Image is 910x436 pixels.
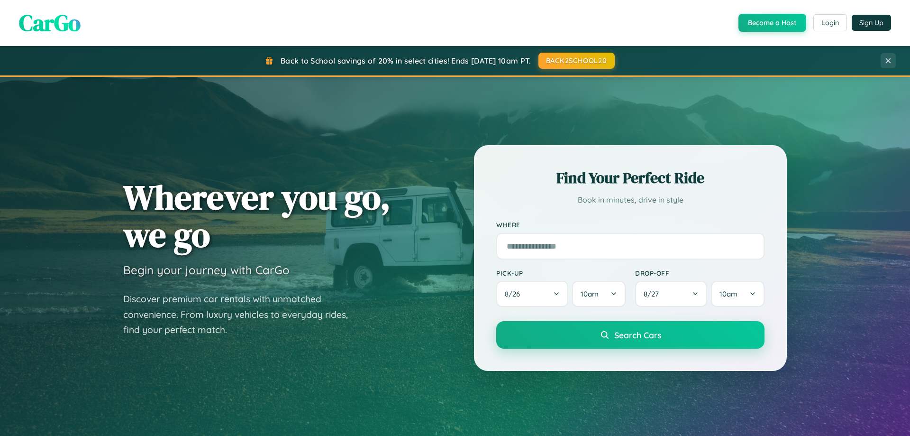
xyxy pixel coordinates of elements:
span: 10am [719,289,737,298]
button: Search Cars [496,321,764,349]
label: Where [496,221,764,229]
button: 8/26 [496,281,568,307]
h2: Find Your Perfect Ride [496,167,764,188]
h1: Wherever you go, we go [123,178,391,253]
span: CarGo [19,7,81,38]
button: 10am [711,281,764,307]
button: Sign Up [852,15,891,31]
span: 8 / 26 [505,289,525,298]
button: 8/27 [635,281,707,307]
span: 8 / 27 [644,289,664,298]
button: Login [813,14,847,31]
label: Pick-up [496,269,626,277]
span: Search Cars [614,330,661,340]
span: Back to School savings of 20% in select cities! Ends [DATE] 10am PT. [281,56,531,65]
button: 10am [572,281,626,307]
label: Drop-off [635,269,764,277]
span: 10am [581,289,599,298]
p: Book in minutes, drive in style [496,193,764,207]
button: Become a Host [738,14,806,32]
h3: Begin your journey with CarGo [123,263,290,277]
button: BACK2SCHOOL20 [538,53,615,69]
p: Discover premium car rentals with unmatched convenience. From luxury vehicles to everyday rides, ... [123,291,360,338]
